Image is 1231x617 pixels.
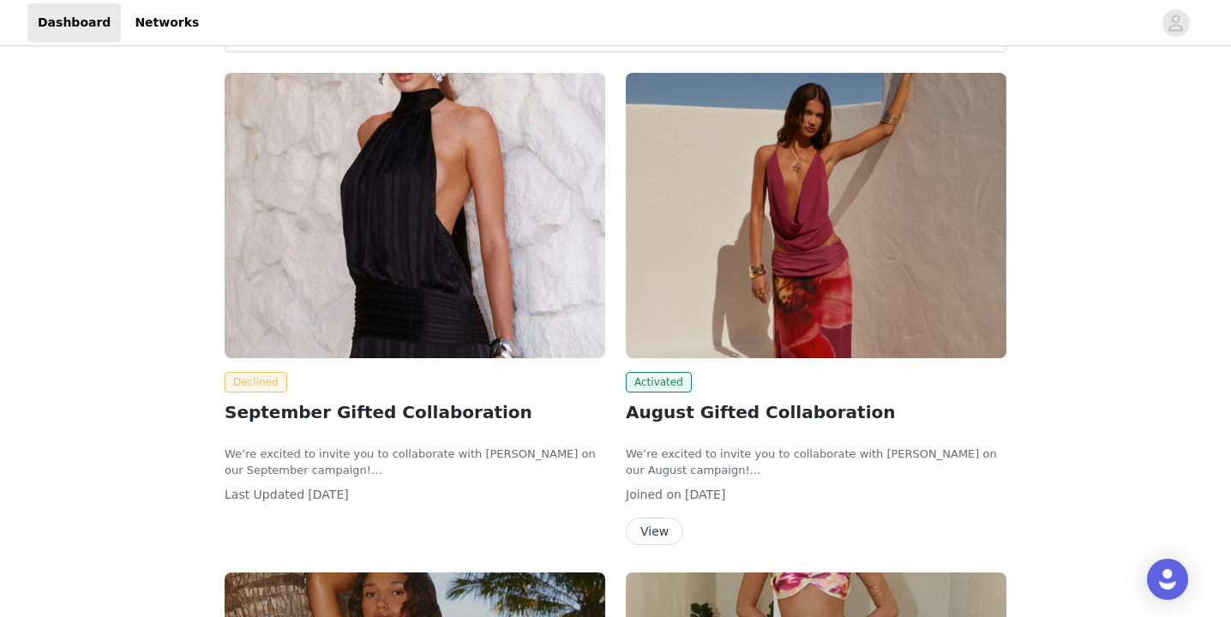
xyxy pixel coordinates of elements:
[225,372,287,392] span: Declined
[27,3,121,42] a: Dashboard
[626,399,1006,425] h2: August Gifted Collaboration
[626,518,683,545] button: View
[1168,9,1184,37] div: avatar
[1147,559,1188,600] div: Open Intercom Messenger
[225,399,605,425] h2: September Gifted Collaboration
[225,446,605,479] p: We’re excited to invite you to collaborate with [PERSON_NAME] on our September campaign!
[124,3,209,42] a: Networks
[626,525,683,538] a: View
[626,488,682,501] span: Joined on
[225,73,605,358] img: Peppermayo AUS
[626,446,1006,479] p: We’re excited to invite you to collaborate with [PERSON_NAME] on our August campaign!
[626,73,1006,358] img: Peppermayo AUS
[685,488,725,501] span: [DATE]
[308,488,348,501] span: [DATE]
[225,488,304,501] span: Last Updated
[626,372,692,392] span: Activated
